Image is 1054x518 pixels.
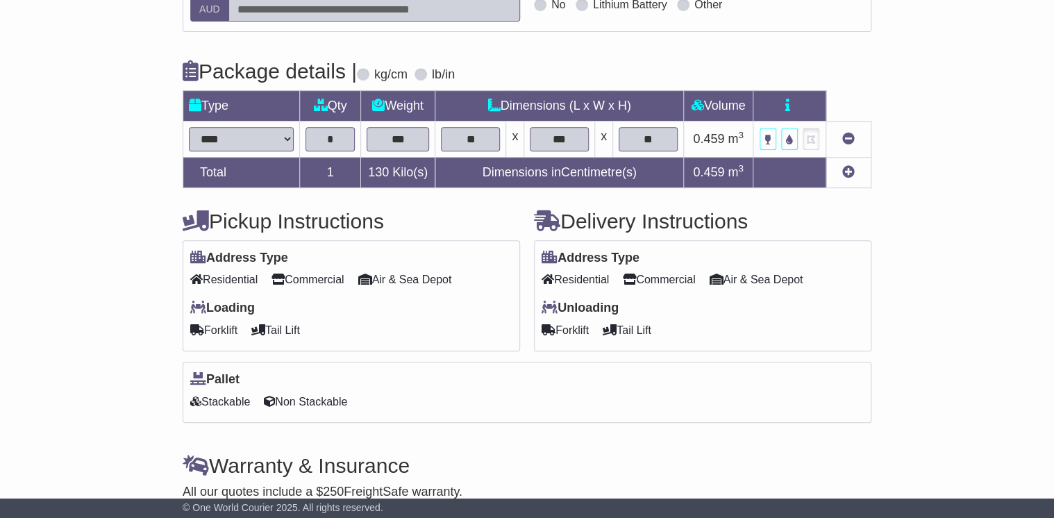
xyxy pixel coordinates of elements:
[693,132,724,146] span: 0.459
[368,165,389,179] span: 130
[190,391,250,412] span: Stackable
[264,391,347,412] span: Non Stackable
[432,67,455,83] label: lb/in
[183,485,871,500] div: All our quotes include a $ FreightSafe warranty.
[728,132,744,146] span: m
[738,163,744,174] sup: 3
[534,210,871,233] h4: Delivery Instructions
[183,90,300,121] td: Type
[542,301,619,316] label: Unloading
[251,319,300,341] span: Tail Lift
[842,132,855,146] a: Remove this item
[542,251,639,266] label: Address Type
[300,157,361,187] td: 1
[183,502,383,513] span: © One World Courier 2025. All rights reserved.
[190,269,258,290] span: Residential
[271,269,344,290] span: Commercial
[190,251,288,266] label: Address Type
[842,165,855,179] a: Add new item
[183,454,871,477] h4: Warranty & Insurance
[323,485,344,499] span: 250
[595,121,613,157] td: x
[190,301,255,316] label: Loading
[300,90,361,121] td: Qty
[360,90,435,121] td: Weight
[358,269,452,290] span: Air & Sea Depot
[360,157,435,187] td: Kilo(s)
[435,90,684,121] td: Dimensions (L x W x H)
[623,269,695,290] span: Commercial
[374,67,408,83] label: kg/cm
[738,130,744,140] sup: 3
[506,121,524,157] td: x
[542,269,609,290] span: Residential
[693,165,724,179] span: 0.459
[190,319,237,341] span: Forklift
[683,90,753,121] td: Volume
[183,157,300,187] td: Total
[728,165,744,179] span: m
[435,157,684,187] td: Dimensions in Centimetre(s)
[710,269,803,290] span: Air & Sea Depot
[603,319,651,341] span: Tail Lift
[183,210,520,233] h4: Pickup Instructions
[542,319,589,341] span: Forklift
[183,60,357,83] h4: Package details |
[190,372,240,387] label: Pallet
